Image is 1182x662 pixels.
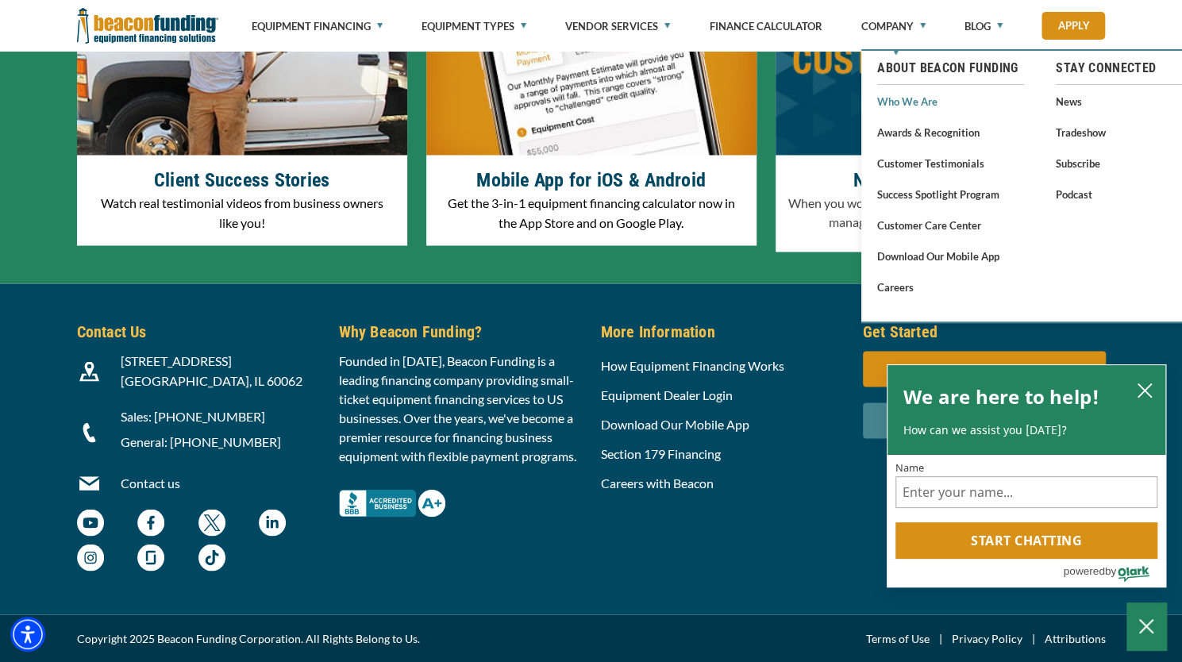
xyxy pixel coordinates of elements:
[601,416,749,431] a: Download Our Mobile App
[952,629,1022,648] a: Privacy Policy
[1132,379,1157,401] button: close chatbox
[198,517,225,532] a: Beacon Funding twitter - open in a new tab
[121,406,320,425] p: Sales: [PHONE_NUMBER]
[77,517,104,532] a: Beacon Funding YouTube Channel - open in a new tab
[89,167,395,194] h4: Client Success Stories
[79,422,99,442] img: Beacon Funding Phone
[101,195,383,230] span: Watch real testimonial videos from business owners like you!
[930,629,952,648] span: |
[877,91,1024,111] a: Who We Are
[877,59,1024,78] a: About Beacon Funding
[438,167,745,194] h4: Mobile App for iOS & Android
[601,475,714,490] a: Careers with Beacon
[863,412,1106,427] a: CALCULATE PAYMENTS
[121,352,302,387] span: [STREET_ADDRESS] [GEOGRAPHIC_DATA], IL 60062
[787,194,1094,232] p: When you work with Beacon, you're one click away from managing your account - from anywhere!
[866,629,930,648] a: Terms of Use
[137,552,164,567] a: Beacon Funding Glassdoor - open in a new tab
[121,432,320,451] p: General: [PHONE_NUMBER]
[339,485,445,500] a: Better Business Bureau Complaint Free A+ Rating - open in a new tab
[339,489,445,517] img: Better Business Bureau Complaint Free A+ Rating
[121,475,180,490] a: Contact us
[77,544,104,571] img: Beacon Funding Instagram
[787,167,1094,194] h4: NEW! Customer Portal
[198,509,225,536] img: Beacon Funding twitter
[79,473,99,493] img: Beacon Funding Email Contact Icon
[1063,560,1165,587] a: Powered by Olark
[895,522,1157,559] button: Start chatting
[863,351,1106,387] div: APPLY NOW
[259,517,286,532] a: Beacon Funding LinkedIn - open in a new tab
[863,402,1106,438] div: CALCULATE PAYMENTS
[137,544,164,571] img: Beacon Funding Glassdoor
[448,195,735,230] span: Get the 3-in-1 equipment financing calculator now in the App Store and on Google Play.
[137,509,164,536] img: Beacon Funding Facebook
[877,122,1024,142] a: Awards & Recognition
[339,351,582,465] p: Founded in [DATE], Beacon Funding is a leading financing company providing small-ticket equipment...
[77,552,104,567] a: Beacon Funding Instagram - open in a new tab
[903,422,1149,438] p: How can we assist you [DATE]?
[863,319,1106,343] h5: Get Started
[1126,602,1166,650] button: Close Chatbox
[877,215,1024,235] a: Customer Care Center
[601,357,784,372] a: How Equipment Financing Works
[601,445,721,460] a: Section 179 Financing
[903,381,1099,413] h2: We are here to help!
[895,476,1157,508] input: Name
[10,617,45,652] div: Accessibility Menu
[339,319,582,343] h5: Why Beacon Funding?
[877,277,1024,297] a: Careers
[887,364,1166,588] div: olark chatbox
[79,361,99,381] img: Beacon Funding location
[601,387,733,402] a: Equipment Dealer Login
[1022,629,1045,648] span: |
[877,246,1024,266] a: Download our Mobile App
[198,544,225,571] img: Beacon Funding TikTok
[863,360,1106,375] a: APPLY NOW
[259,509,286,536] img: Beacon Funding LinkedIn
[1045,629,1106,648] a: Attributions
[1063,561,1104,581] span: powered
[198,552,225,567] a: Beacon Funding TikTok - open in a new tab
[877,184,1024,204] a: Success Spotlight Program
[137,517,164,532] a: Beacon Funding Facebook - open in a new tab
[77,509,104,536] img: Beacon Funding YouTube Channel
[895,463,1157,473] label: Name
[877,153,1024,173] a: Customer Testimonials
[1105,561,1116,581] span: by
[77,629,420,648] span: Copyright 2025 Beacon Funding Corporation. All Rights Belong to Us.
[77,319,320,343] h5: Contact Us
[1041,12,1105,40] a: Apply
[601,319,844,343] h5: More Information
